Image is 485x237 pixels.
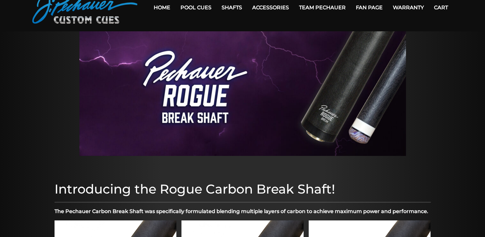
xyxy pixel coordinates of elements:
[55,208,428,214] strong: The Pechauer Carbon Break Shaft was specifically formulated blending multiple layers of carbon to...
[55,181,431,197] h1: Introducing the Rogue Carbon Break Shaft!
